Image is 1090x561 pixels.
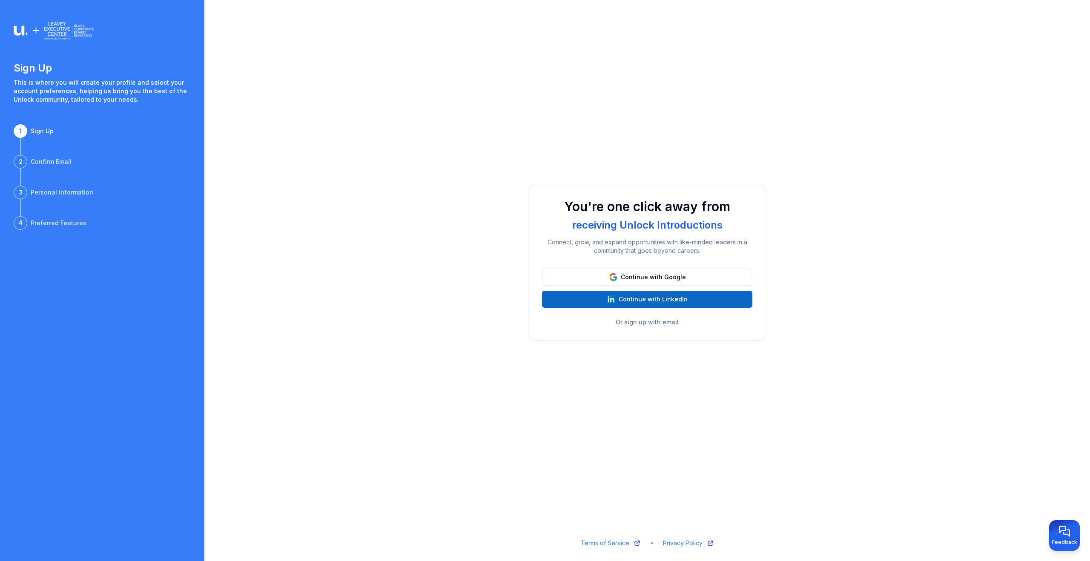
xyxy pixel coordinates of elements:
[31,157,72,166] div: Confirm Email
[14,20,94,41] img: Logo
[14,78,191,104] p: This is where you will create your profile and select your account preferences, helping us bring ...
[581,539,641,547] a: Terms of Service
[31,219,86,227] div: Preferred Features
[663,539,714,547] a: Privacy Policy
[542,199,752,214] h1: You're one click away from
[542,291,752,308] button: Continue with LinkedIn
[542,238,752,255] p: Connect, grow, and expand opportunities with like-minded leaders in a community that goes beyond ...
[569,218,726,233] div: receiving Unlock Introductions
[542,269,752,286] button: Continue with Google
[14,124,27,138] div: 1
[31,188,93,197] div: Personal Information
[14,155,27,169] div: 2
[1052,539,1077,546] span: Feedback
[1049,520,1080,551] button: Provide feedback
[14,186,27,199] div: 3
[14,216,27,230] div: 4
[616,318,679,326] button: Or sign up with email
[31,127,54,135] div: Sign Up
[14,61,191,75] h1: Sign Up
